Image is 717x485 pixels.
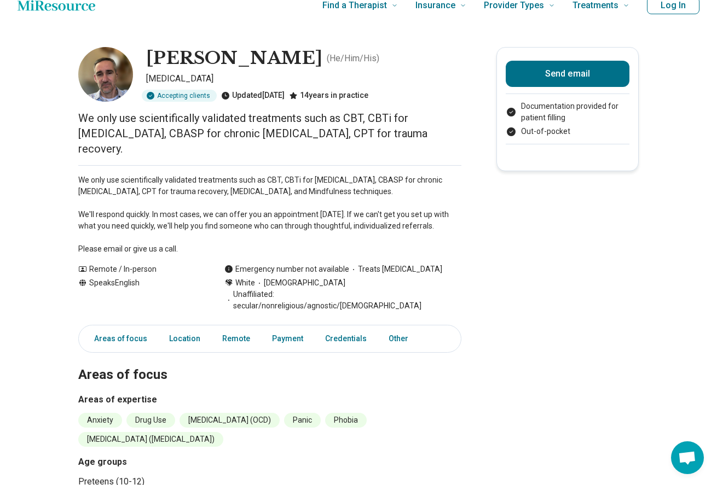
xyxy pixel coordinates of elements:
[671,441,704,474] a: Open chat
[146,72,461,85] p: [MEDICAL_DATA]
[289,90,368,102] div: 14 years in practice
[78,110,461,156] p: We only use scientifically validated treatments such as CBT, CBTi for [MEDICAL_DATA], CBASP for c...
[265,328,310,350] a: Payment
[146,47,322,70] h1: [PERSON_NAME]
[78,432,223,447] li: [MEDICAL_DATA] ([MEDICAL_DATA])
[78,340,461,384] h2: Areas of focus
[78,455,265,469] h3: Age groups
[319,328,373,350] a: Credentials
[235,277,255,289] span: White
[506,101,629,124] li: Documentation provided for patient filling
[142,90,217,102] div: Accepting clients
[126,413,175,428] li: Drug Use
[506,61,629,87] button: Send email
[349,264,442,275] span: Treats [MEDICAL_DATA]
[78,277,203,312] div: Speaks English
[78,413,122,428] li: Anxiety
[216,328,257,350] a: Remote
[163,328,207,350] a: Location
[81,328,154,350] a: Areas of focus
[78,174,461,255] p: We only use scientifically validated treatments such as CBT, CBTi for [MEDICAL_DATA], CBASP for c...
[327,52,379,65] p: ( He/Him/His )
[325,413,367,428] li: Phobia
[78,393,461,406] h3: Areas of expertise
[284,413,321,428] li: Panic
[506,126,629,137] li: Out-of-pocket
[180,413,280,428] li: [MEDICAL_DATA] (OCD)
[382,328,421,350] a: Other
[255,277,345,289] span: [DEMOGRAPHIC_DATA]
[224,289,461,312] span: Unaffiliated: secular/nonreligious/agnostic/[DEMOGRAPHIC_DATA]
[224,264,349,275] div: Emergency number not available
[221,90,285,102] div: Updated [DATE]
[78,264,203,275] div: Remote / In-person
[506,101,629,137] ul: Payment options
[78,47,133,102] img: Nile Wagley, Psychologist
